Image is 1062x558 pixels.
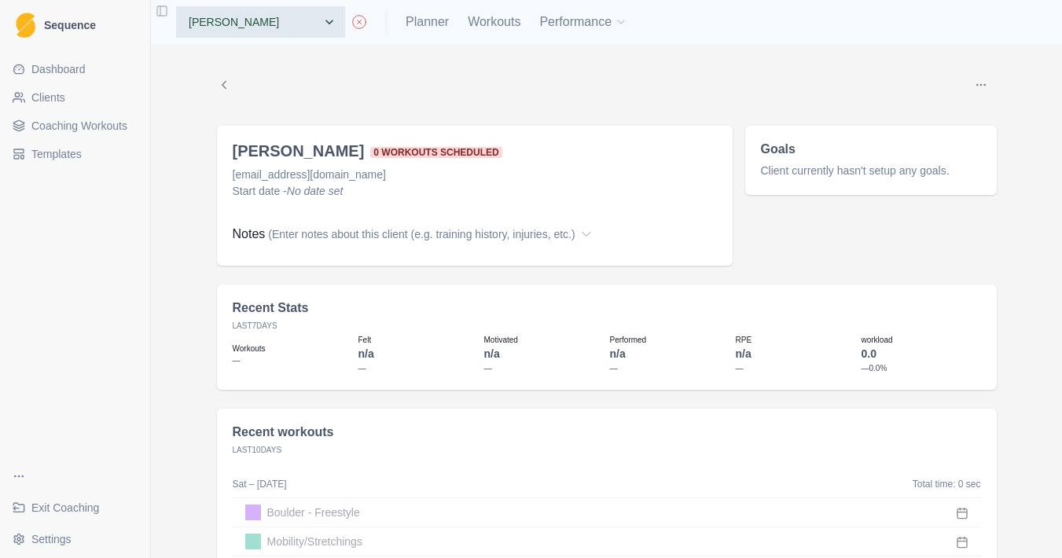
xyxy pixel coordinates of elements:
[468,13,520,31] a: Workouts
[358,362,478,374] dd: —
[233,141,502,160] h2: [PERSON_NAME]
[736,334,855,346] dt: RPE
[610,362,729,374] dd: —
[736,346,855,362] dd: n/a
[31,90,65,105] span: Clients
[6,527,144,552] button: Settings
[6,113,144,138] a: Coaching Workouts
[287,185,344,197] span: No date set
[267,506,360,519] p: Boulder - Freestyle
[6,141,144,167] a: Templates
[233,354,352,366] dd: —
[233,424,981,439] h2: Recent workouts
[233,477,287,491] p: Sat – [DATE]
[965,69,997,101] button: Options
[610,346,729,362] dd: n/a
[233,321,277,330] p: Last Days
[31,61,86,77] span: Dashboard
[761,141,981,156] h2: Goals
[267,535,362,548] p: Mobility/Stretchings
[252,321,257,330] span: 7
[31,118,127,134] span: Coaching Workouts
[370,147,502,158] span: 0 workouts scheduled
[358,334,478,346] dt: Felt
[252,446,261,454] span: 10
[31,500,99,516] span: Exit Coaching
[233,300,981,315] h2: Recent Stats
[484,362,604,374] dd: —
[484,334,604,346] dt: Motivated
[6,495,144,520] a: Exit Coaching
[233,183,717,200] p: Start date -
[6,57,144,82] a: Dashboard
[44,20,96,31] span: Sequence
[539,6,627,38] button: Performance
[736,362,855,374] dd: —
[233,446,282,454] p: Last Days
[233,343,352,354] dt: Workouts
[268,226,575,243] span: (Enter notes about this client (e.g. training history, injuries, etc.)
[862,346,981,362] dd: 0.0
[6,85,144,110] a: Clients
[358,346,478,362] dd: n/a
[406,13,449,31] a: Planner
[862,362,981,374] dd: — 0.0%
[233,225,707,244] label: Notes
[31,146,82,162] span: Templates
[16,13,35,39] img: Logo
[761,163,981,179] p: Client currently hasn't setup any goals.
[6,6,144,44] a: LogoSequence
[610,334,729,346] dt: Performed
[958,479,981,490] span: 0 SEC
[913,477,981,491] p: Total time:
[484,346,604,362] dd: n/a
[862,334,981,346] dt: workload
[233,167,717,183] p: [EMAIL_ADDRESS][DOMAIN_NAME]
